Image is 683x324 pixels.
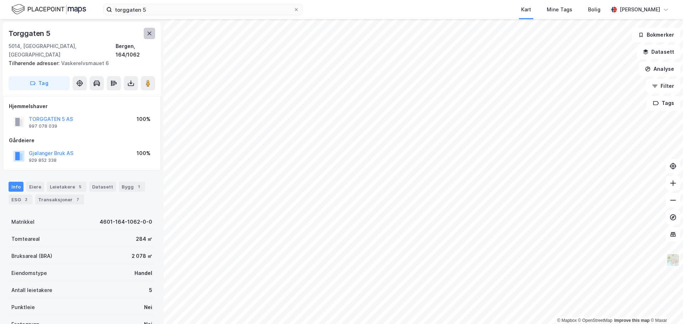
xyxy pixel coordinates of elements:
div: Bruksareal (BRA) [11,252,52,260]
input: Søk på adresse, matrikkel, gårdeiere, leietakere eller personer [112,4,293,15]
div: 100% [137,149,150,158]
div: 997 078 039 [29,123,57,129]
div: Handel [134,269,152,277]
div: 284 ㎡ [136,235,152,243]
div: Vaskerelvsmauet 6 [9,59,149,68]
button: Analyse [639,62,680,76]
button: Bokmerker [632,28,680,42]
button: Tag [9,76,70,90]
div: Antall leietakere [11,286,52,294]
div: 2 078 ㎡ [132,252,152,260]
img: Z [666,253,680,267]
div: 929 852 338 [29,158,57,163]
div: Gårdeiere [9,136,155,145]
div: Kontrollprogram for chat [647,290,683,324]
img: logo.f888ab2527a4732fd821a326f86c7f29.svg [11,3,86,16]
a: Mapbox [557,318,577,323]
div: Eiere [26,182,44,192]
div: 1 [135,183,142,190]
div: Kart [521,5,531,14]
div: Bolig [588,5,600,14]
div: Tomteareal [11,235,40,243]
div: Matrikkel [11,218,35,226]
div: Bergen, 164/1062 [116,42,155,59]
div: Nei [144,303,152,312]
div: Hjemmelshaver [9,102,155,111]
div: Eiendomstype [11,269,47,277]
button: Tags [647,96,680,110]
span: Tilhørende adresser: [9,60,61,66]
a: OpenStreetMap [578,318,613,323]
button: Filter [646,79,680,93]
div: 5 [76,183,84,190]
div: 5 [149,286,152,294]
button: Datasett [637,45,680,59]
iframe: Chat Widget [647,290,683,324]
div: Mine Tags [547,5,572,14]
div: 5014, [GEOGRAPHIC_DATA], [GEOGRAPHIC_DATA] [9,42,116,59]
div: Info [9,182,23,192]
div: Datasett [89,182,116,192]
div: [PERSON_NAME] [620,5,660,14]
a: Improve this map [614,318,650,323]
div: Transaksjoner [35,195,84,205]
div: Bygg [119,182,145,192]
div: ESG [9,195,32,205]
div: Leietakere [47,182,86,192]
div: 2 [22,196,30,203]
div: Torggaten 5 [9,28,52,39]
div: 7 [74,196,81,203]
div: 100% [137,115,150,123]
div: 4601-164-1062-0-0 [100,218,152,226]
div: Punktleie [11,303,35,312]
